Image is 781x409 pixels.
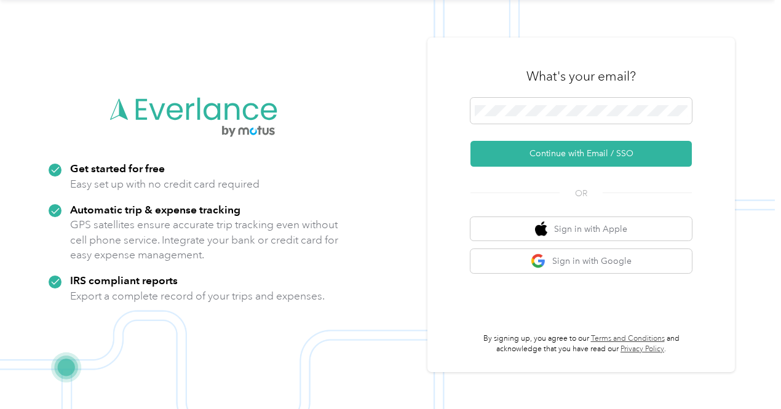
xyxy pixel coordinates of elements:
img: google logo [531,253,546,269]
span: OR [560,187,603,200]
button: Continue with Email / SSO [470,141,692,167]
p: Easy set up with no credit card required [70,177,260,192]
strong: Get started for free [70,162,165,175]
img: apple logo [535,221,547,237]
strong: Automatic trip & expense tracking [70,203,240,216]
a: Privacy Policy [620,344,664,354]
h3: What's your email? [526,68,636,85]
button: apple logoSign in with Apple [470,217,692,241]
p: GPS satellites ensure accurate trip tracking even without cell phone service. Integrate your bank... [70,217,339,263]
p: By signing up, you agree to our and acknowledge that you have read our . [470,333,692,355]
p: Export a complete record of your trips and expenses. [70,288,325,304]
button: google logoSign in with Google [470,249,692,273]
strong: IRS compliant reports [70,274,178,287]
a: Terms and Conditions [591,334,665,343]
